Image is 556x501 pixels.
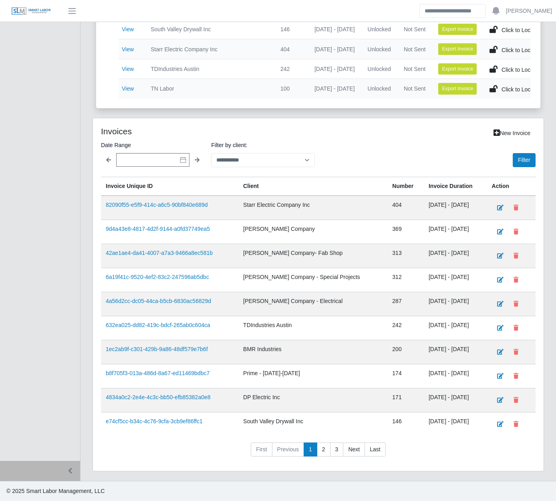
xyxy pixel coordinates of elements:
td: [DATE] - [DATE] [424,412,487,436]
a: Next [343,442,365,457]
button: Filter [513,153,536,167]
nav: pagination [101,442,536,463]
a: 9d4a43e8-4817-4d2f-9144-a0fd37749ea5 [106,226,210,232]
td: 146 [274,20,308,39]
td: [DATE] - [DATE] [424,388,487,412]
h4: Invoices [101,126,275,136]
a: View [122,85,134,92]
td: 242 [274,59,308,79]
img: SLM Logo [11,7,51,16]
a: [PERSON_NAME] [506,7,552,15]
td: Not Sent [397,59,432,79]
th: Number [387,177,424,196]
a: 1ec2ab9f-c301-429b-9a86-48df579e7b6f [106,346,208,352]
a: b8f705f3-013a-486d-8a67-ed11469bdbc7 [106,370,210,376]
td: Not Sent [397,79,432,99]
input: Search [419,4,486,18]
td: [DATE] - [DATE] [424,220,487,244]
a: View [122,26,134,32]
td: BMR Industries [238,340,387,364]
td: 242 [387,316,424,340]
td: [DATE] - [DATE] [424,364,487,388]
td: 146 [387,412,424,436]
td: 404 [274,39,308,59]
td: [DATE] - [DATE] [308,20,361,39]
td: 313 [387,244,424,268]
td: [DATE] - [DATE] [308,59,361,79]
td: South Valley Drywall Inc [144,20,274,39]
td: [DATE] - [DATE] [308,79,361,99]
td: 312 [387,268,424,292]
td: Unlocked [361,59,397,79]
td: [DATE] - [DATE] [308,39,361,59]
label: Filter by client: [211,140,315,150]
td: [DATE] - [DATE] [424,196,487,220]
a: e74cf5cc-b34c-4c76-9cfa-3cb9ef86ffc1 [106,418,203,424]
td: Not Sent [397,20,432,39]
td: [DATE] - [DATE] [424,316,487,340]
td: Unlocked [361,39,397,59]
a: 3 [330,442,344,457]
td: [PERSON_NAME] Company - Electrical [238,292,387,316]
a: Last [365,442,385,457]
td: [PERSON_NAME] Company- Fab Shop [238,244,387,268]
td: Prime - [DATE]-[DATE] [238,364,387,388]
td: [DATE] - [DATE] [424,340,487,364]
td: Unlocked [361,20,397,39]
td: [PERSON_NAME] Company [238,220,387,244]
td: 171 [387,388,424,412]
td: DP Electric Inc [238,388,387,412]
td: [DATE] - [DATE] [424,268,487,292]
a: View [122,66,134,72]
a: 1 [304,442,317,457]
a: 2 [317,442,330,457]
td: TDIndustries Austin [238,316,387,340]
th: Invoice Unique ID [101,177,238,196]
a: 42ae1ae4-da41-4007-a7a3-9466a8ec581b [106,250,213,256]
td: 369 [387,220,424,244]
td: 100 [274,79,308,99]
a: 82090f55-e5f9-414c-a6c5-90bf840e689d [106,202,208,208]
label: Date Range [101,140,205,150]
td: TN Labor [144,79,274,99]
button: Export Invoice [438,43,477,55]
td: Unlocked [361,79,397,99]
td: [PERSON_NAME] Company - Special Projects [238,268,387,292]
th: Invoice Duration [424,177,487,196]
span: Click to Lock [502,27,533,33]
a: 6a19f41c-9520-4ef2-83c2-247596ab5dbc [106,274,209,280]
td: 200 [387,340,424,364]
td: 174 [387,364,424,388]
td: South Valley Drywall Inc [238,412,387,436]
span: Click to Lock [502,67,533,73]
button: Export Invoice [438,63,477,75]
td: 287 [387,292,424,316]
span: © 2025 Smart Labor Management, LLC [6,488,105,494]
td: Starr Electric Company Inc [238,196,387,220]
a: 632ea025-dd82-419c-bdcf-265ab0c604ca [106,322,210,328]
td: [DATE] - [DATE] [424,244,487,268]
td: Starr Electric Company Inc [144,39,274,59]
a: 4834a0c2-2e4e-4c3c-bb50-efb85382a0e8 [106,394,211,400]
span: Click to Lock [502,47,533,53]
button: Export Invoice [438,83,477,94]
th: Client [238,177,387,196]
button: Export Invoice [438,24,477,35]
a: New Invoice [488,126,536,140]
a: 4a56d2cc-dc05-44ca-b5cb-6830ac56829d [106,298,211,304]
td: Not Sent [397,39,432,59]
td: [DATE] - [DATE] [424,292,487,316]
td: 404 [387,196,424,220]
td: TDIndustries Austin [144,59,274,79]
a: View [122,46,134,53]
span: Click to Lock [502,86,533,93]
th: Action [487,177,536,196]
